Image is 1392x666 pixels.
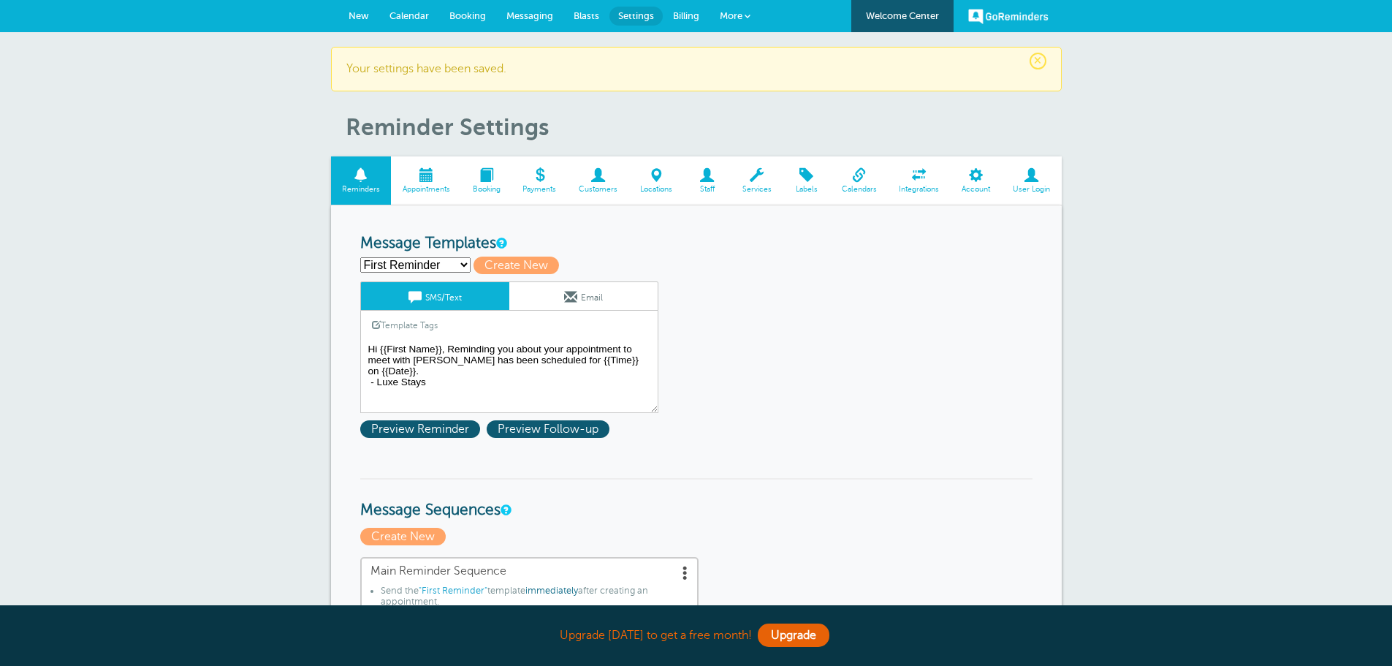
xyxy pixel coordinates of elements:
span: Calendar [389,10,429,21]
a: Calendars [830,156,888,205]
span: immediately [525,586,578,596]
a: Staff [683,156,731,205]
a: Create New [473,259,566,272]
span: Account [958,185,994,194]
span: Customers [575,185,622,194]
p: Your settings have been saved. [346,62,1046,76]
a: Email [509,282,658,310]
a: Appointments [391,156,461,205]
a: Create New [360,530,449,543]
span: Calendars [837,185,881,194]
span: More [720,10,742,21]
a: SMS/Text [361,282,509,310]
span: User Login [1009,185,1054,194]
span: Booking [468,185,504,194]
a: Preview Reminder [360,423,487,436]
span: Labels [790,185,823,194]
span: New [349,10,369,21]
span: Messaging [506,10,553,21]
span: Blasts [574,10,599,21]
a: Customers [568,156,629,205]
a: Integrations [888,156,951,205]
h1: Reminder Settings [346,113,1062,141]
a: Booking [461,156,511,205]
span: "First Reminder" [419,586,487,596]
a: Locations [629,156,684,205]
h3: Message Sequences [360,478,1032,520]
span: Booking [449,10,486,21]
span: Create New [473,257,559,274]
span: Locations [636,185,677,194]
span: Integrations [895,185,943,194]
h3: Message Templates [360,235,1032,253]
span: Reminders [338,185,384,194]
a: Account [951,156,1002,205]
a: Labels [783,156,830,205]
a: User Login [1002,156,1062,205]
span: Preview Follow-up [487,420,609,438]
a: Services [731,156,783,205]
span: Staff [691,185,723,194]
a: Message Sequences allow you to setup multiple reminder schedules that can use different Message T... [501,505,509,515]
span: Preview Reminder [360,420,480,438]
span: Create New [360,528,446,545]
a: Upgrade [758,624,829,647]
a: Settings [609,7,663,26]
a: Template Tags [361,311,449,339]
a: Main Reminder Sequence Send the"First Reminder"templateimmediatelyafter creating an appointment.S... [360,557,699,652]
a: Payments [511,156,568,205]
span: × [1030,53,1046,69]
span: Services [738,185,775,194]
a: This is the wording for your reminder and follow-up messages. You can create multiple templates i... [496,238,505,248]
li: Send the template after creating an appointment. [381,586,688,613]
span: Billing [673,10,699,21]
span: Appointments [398,185,454,194]
span: Main Reminder Sequence [370,564,688,578]
span: Payments [519,185,560,194]
a: Preview Follow-up [487,423,613,436]
div: Upgrade [DATE] to get a free month! [331,620,1062,651]
span: Settings [618,10,654,21]
textarea: Hi {{First Name}}, Reminding you about your appointment to meet with [PERSON_NAME] has been sched... [360,340,658,413]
